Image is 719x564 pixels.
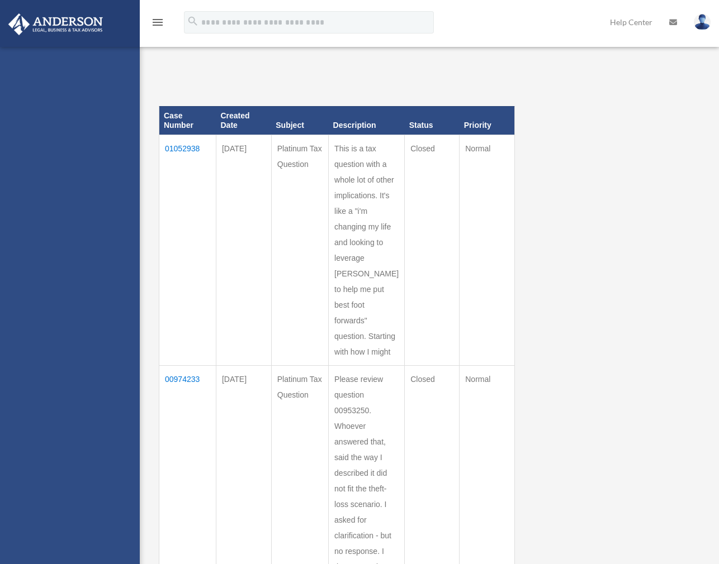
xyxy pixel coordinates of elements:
td: Normal [460,135,514,365]
th: Priority [460,106,514,135]
th: Status [405,106,460,135]
td: This is a tax question with a whole lot of other implications. It's like a "i'm changing my life ... [329,135,405,365]
th: Description [329,106,405,135]
a: menu [151,20,164,29]
td: Closed [405,135,460,365]
td: [DATE] [216,135,271,365]
img: User Pic [694,14,711,30]
td: 01052938 [159,135,216,365]
img: Anderson Advisors Platinum Portal [5,13,106,35]
th: Case Number [159,106,216,135]
td: Platinum Tax Question [271,135,328,365]
th: Created Date [216,106,271,135]
th: Subject [271,106,328,135]
i: menu [151,16,164,29]
i: search [187,15,199,27]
